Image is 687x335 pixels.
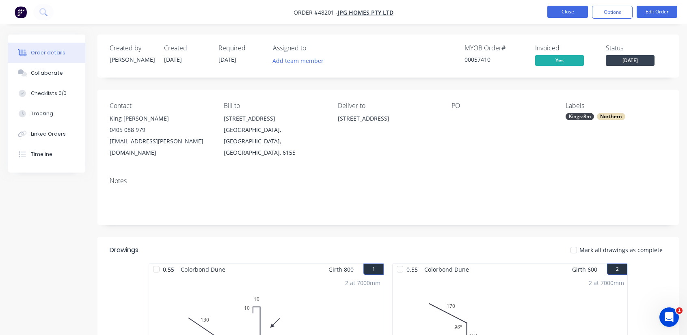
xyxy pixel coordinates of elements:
div: Assigned to [273,44,354,52]
div: [PERSON_NAME] [110,55,154,64]
button: Add team member [268,55,328,66]
button: Order details [8,43,85,63]
span: Colorbond Dune [177,264,229,275]
div: Checklists 0/0 [31,90,67,97]
div: Created by [110,44,154,52]
div: Contact [110,102,211,110]
div: Linked Orders [31,130,66,138]
span: [DATE] [218,56,236,63]
div: [STREET_ADDRESS][GEOGRAPHIC_DATA], [GEOGRAPHIC_DATA], [GEOGRAPHIC_DATA], 6155 [224,113,325,158]
span: 0.55 [403,264,421,275]
button: Tracking [8,104,85,124]
button: 1 [363,264,384,275]
button: Collaborate [8,63,85,83]
button: Options [592,6,633,19]
button: Checklists 0/0 [8,83,85,104]
div: Collaborate [31,69,63,77]
span: Order #48201 - [294,9,338,16]
div: Kings-8m [566,113,594,120]
span: 1 [676,307,683,314]
div: Created [164,44,209,52]
div: [EMAIL_ADDRESS][PERSON_NAME][DOMAIN_NAME] [110,136,211,158]
div: Required [218,44,263,52]
div: Labels [566,102,667,110]
div: Drawings [110,245,138,255]
a: JPG Homes Pty Ltd [338,9,393,16]
div: King [PERSON_NAME] [110,113,211,124]
span: Girth 600 [572,264,597,275]
button: Timeline [8,144,85,164]
div: Notes [110,177,667,185]
span: Colorbond Dune [421,264,472,275]
div: [STREET_ADDRESS] [338,113,439,124]
div: Tracking [31,110,53,117]
button: Add team member [273,55,328,66]
div: [STREET_ADDRESS] [338,113,439,139]
div: [STREET_ADDRESS] [224,113,325,124]
div: 00057410 [464,55,525,64]
span: 0.55 [160,264,177,275]
button: Close [547,6,588,18]
button: Edit Order [637,6,677,18]
div: King [PERSON_NAME]0405 088 979[EMAIL_ADDRESS][PERSON_NAME][DOMAIN_NAME] [110,113,211,158]
div: [GEOGRAPHIC_DATA], [GEOGRAPHIC_DATA], [GEOGRAPHIC_DATA], 6155 [224,124,325,158]
div: 0405 088 979 [110,124,211,136]
div: Bill to [224,102,325,110]
div: 2 at 7000mm [345,279,380,287]
div: Invoiced [535,44,596,52]
span: Yes [535,55,584,65]
button: [DATE] [606,55,655,67]
iframe: Intercom live chat [659,307,679,327]
span: Girth 800 [328,264,354,275]
div: MYOB Order # [464,44,525,52]
button: Linked Orders [8,124,85,144]
div: Status [606,44,667,52]
span: Mark all drawings as complete [579,246,663,254]
div: PO [452,102,553,110]
div: Order details [31,49,65,56]
div: Deliver to [338,102,439,110]
img: Factory [15,6,27,18]
div: Northern [597,113,625,120]
button: 2 [607,264,627,275]
span: [DATE] [606,55,655,65]
div: 2 at 7000mm [589,279,624,287]
div: Timeline [31,151,52,158]
span: [DATE] [164,56,182,63]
